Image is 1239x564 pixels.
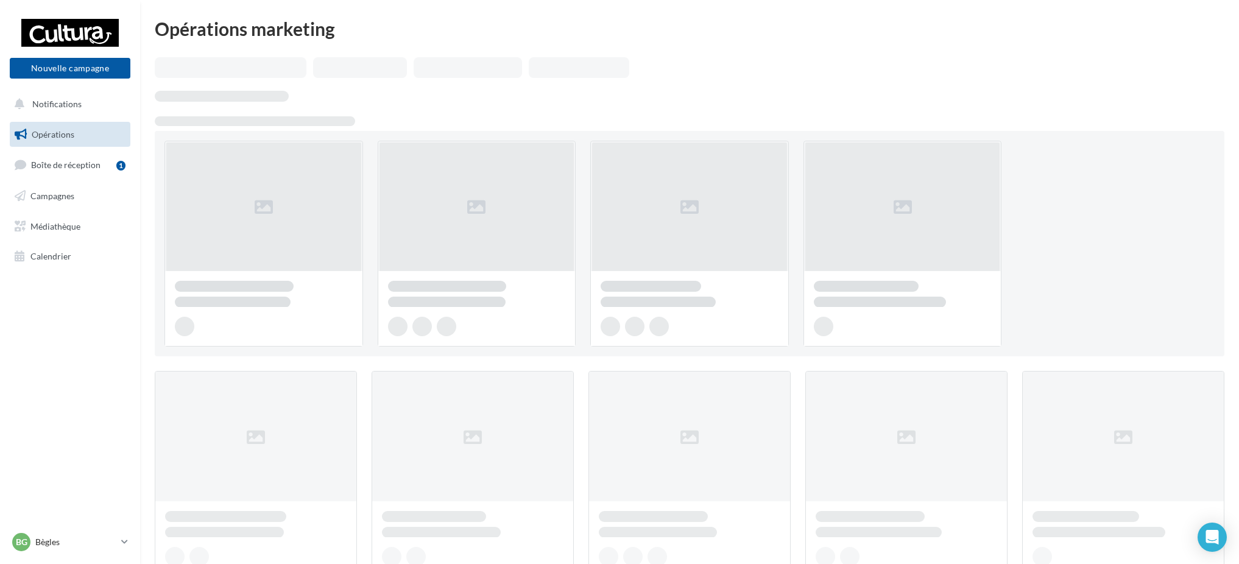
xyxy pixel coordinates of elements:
span: Campagnes [30,191,74,201]
span: Médiathèque [30,220,80,231]
div: 1 [116,161,125,171]
a: Médiathèque [7,214,133,239]
span: Calendrier [30,251,71,261]
span: Opérations [32,129,74,139]
a: Bg Bègles [10,531,130,554]
button: Nouvelle campagne [10,58,130,79]
a: Campagnes [7,183,133,209]
span: Notifications [32,99,82,109]
span: Bg [16,536,27,548]
a: Calendrier [7,244,133,269]
a: Boîte de réception1 [7,152,133,178]
p: Bègles [35,536,116,548]
button: Notifications [7,91,128,117]
div: Opérations marketing [155,19,1224,38]
div: Open Intercom Messenger [1198,523,1227,552]
span: Boîte de réception [31,160,101,170]
a: Opérations [7,122,133,147]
